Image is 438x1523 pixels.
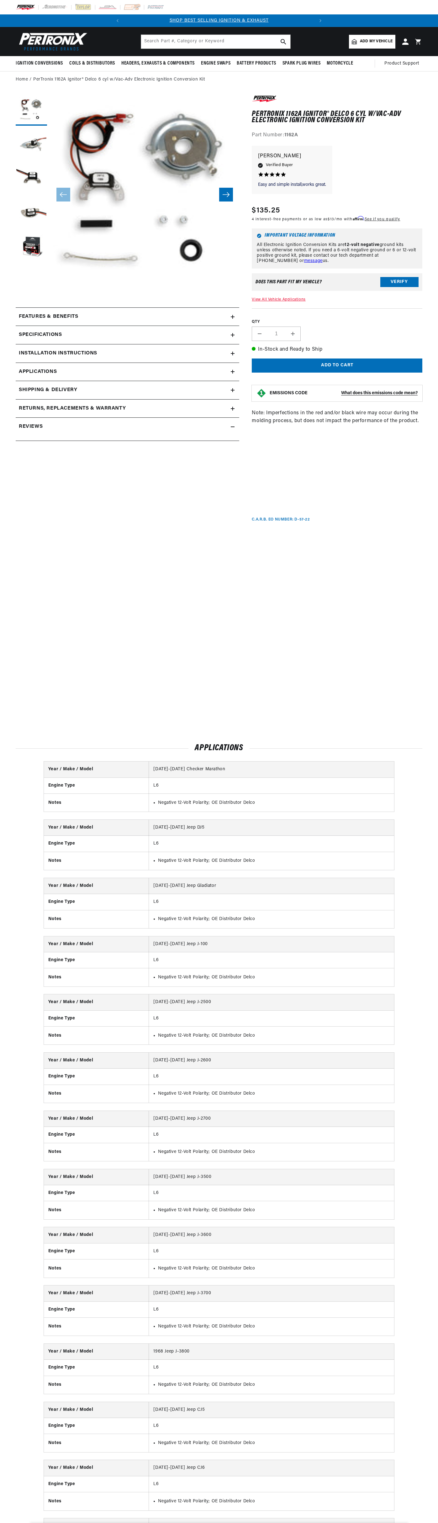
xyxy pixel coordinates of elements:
summary: Installation instructions [16,344,239,363]
td: L6 [149,777,394,793]
h2: Installation instructions [19,349,97,358]
div: 1 of 2 [124,17,314,24]
li: Negative 12-Volt Polarity; OE Distributor Delco [158,974,390,981]
th: Notes [44,1027,149,1045]
th: Year / Make / Model [44,1344,149,1360]
img: Pertronix [16,31,88,52]
span: Coils & Distributors [69,60,115,67]
a: Home [16,76,28,83]
td: L6 [149,1127,394,1143]
button: Load image 5 in gallery view [16,232,47,264]
th: Engine Type [44,777,149,793]
li: Negative 12-Volt Polarity; OE Distributor Delco [158,1381,390,1388]
div: Note: Imperfections in the red and/or black wire may occur during the molding process, but does n... [252,94,422,522]
li: Negative 12-Volt Polarity; OE Distributor Delco [158,1149,390,1155]
td: L6 [149,1476,394,1492]
li: Negative 12-Volt Polarity; OE Distributor Delco [158,799,390,806]
summary: Ignition Conversions [16,56,66,71]
td: [DATE]-[DATE] Jeep CJ5 [149,1402,394,1418]
th: Engine Type [44,1185,149,1201]
th: Notes [44,1376,149,1394]
td: [DATE]-[DATE] Jeep J-3700 [149,1285,394,1301]
h2: Returns, Replacements & Warranty [19,405,126,413]
th: Engine Type [44,952,149,968]
button: Load image 1 in gallery view [16,94,47,126]
td: L6 [149,1301,394,1317]
summary: Motorcycle [324,56,356,71]
button: Slide right [219,188,233,201]
li: Negative 12-Volt Polarity; OE Distributor Delco [158,1323,390,1330]
span: Headers, Exhausts & Components [121,60,195,67]
h1: PerTronix 1162A Ignitor® Delco 6 cyl w/Vac-Adv Electronic Ignition Conversion Kit [252,111,422,124]
th: Engine Type [44,836,149,852]
button: Load image 3 in gallery view [16,163,47,195]
th: Engine Type [44,1069,149,1085]
p: All Electronic Ignition Conversion Kits are ground kits unless otherwise noted. If you need a 6-v... [257,243,417,264]
summary: Engine Swaps [198,56,234,71]
span: Motorcycle [327,60,353,67]
th: Engine Type [44,1010,149,1026]
th: Notes [44,794,149,812]
summary: Spark Plug Wires [279,56,324,71]
th: Engine Type [44,1476,149,1492]
summary: Returns, Replacements & Warranty [16,400,239,418]
td: [DATE]-[DATE] Jeep CJ6 [149,1460,394,1476]
th: Year / Make / Model [44,1285,149,1301]
span: Verified Buyer [266,162,293,169]
th: Engine Type [44,1301,149,1317]
p: C.A.R.B. EO Number: D-57-22 [252,517,310,522]
nav: breadcrumbs [16,76,422,83]
td: [DATE]-[DATE] Jeep J-3500 [149,1169,394,1185]
button: Translation missing: en.sections.announcements.next_announcement [314,14,327,27]
div: Does This part fit My vehicle? [256,280,322,285]
span: Product Support [384,60,419,67]
summary: Shipping & Delivery [16,381,239,399]
li: Negative 12-Volt Polarity; OE Distributor Delco [158,916,390,923]
th: Notes [44,1201,149,1219]
td: [DATE]-[DATE] Jeep DJ5 [149,820,394,836]
button: Verify [380,277,419,287]
li: Negative 12-Volt Polarity; OE Distributor Delco [158,1207,390,1214]
h2: Reviews [19,423,43,431]
span: Applications [19,368,57,376]
td: L6 [149,1010,394,1026]
span: Ignition Conversions [16,60,63,67]
th: Year / Make / Model [44,1460,149,1476]
label: QTY [252,319,422,325]
h6: Important Voltage Information [257,233,417,238]
th: Year / Make / Model [44,1227,149,1243]
a: Add my vehicle [349,35,395,49]
td: L6 [149,836,394,852]
a: Applications [16,363,239,381]
a: See if you qualify - Learn more about Affirm Financing (opens in modal) [365,217,400,221]
button: Slide left [56,188,70,201]
p: [PERSON_NAME] [258,152,326,161]
span: $13 [328,217,334,221]
h2: Applications [16,745,422,752]
td: [DATE]-[DATE] Jeep J-2500 [149,994,394,1010]
span: Add my vehicle [360,39,393,44]
th: Year / Make / Model [44,1111,149,1127]
summary: Features & Benefits [16,308,239,326]
strong: 12-volt negative [345,243,380,247]
th: Year / Make / Model [44,936,149,952]
p: Easy and simple install,works great. [258,182,326,188]
td: L6 [149,1069,394,1085]
th: Notes [44,1317,149,1336]
li: Negative 12-Volt Polarity; OE Distributor Delco [158,1032,390,1039]
th: Year / Make / Model [44,820,149,836]
li: Negative 12-Volt Polarity; OE Distributor Delco [158,857,390,864]
a: View All Vehicle Applications [252,298,305,301]
th: Year / Make / Model [44,878,149,894]
h2: Shipping & Delivery [19,386,77,394]
p: 4 interest-free payments or as low as /mo with . [252,216,400,222]
td: [DATE]-[DATE] Jeep Gladiator [149,878,394,894]
th: Notes [44,1143,149,1161]
th: Engine Type [44,1243,149,1259]
strong: 1162A [284,133,298,138]
th: Year / Make / Model [44,994,149,1010]
td: [DATE]-[DATE] Jeep J-100 [149,936,394,952]
th: Notes [44,1259,149,1278]
media-gallery: Gallery Viewer [16,94,239,295]
td: L6 [149,1243,394,1259]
